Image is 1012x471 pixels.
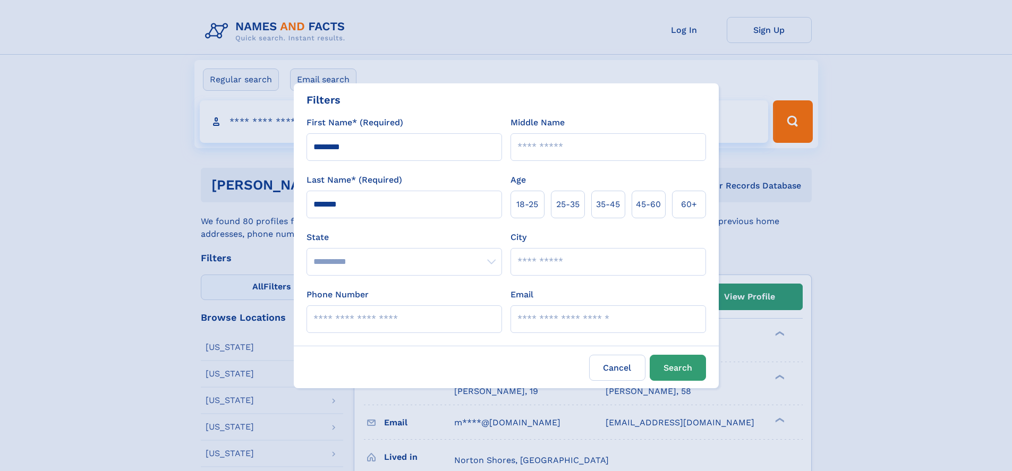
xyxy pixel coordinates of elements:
span: 18‑25 [516,198,538,211]
span: 45‑60 [636,198,661,211]
span: 60+ [681,198,697,211]
label: First Name* (Required) [307,116,403,129]
label: Cancel [589,355,645,381]
label: Phone Number [307,288,369,301]
button: Search [650,355,706,381]
label: Age [511,174,526,186]
label: Middle Name [511,116,565,129]
label: City [511,231,526,244]
span: 35‑45 [596,198,620,211]
div: Filters [307,92,341,108]
label: Email [511,288,533,301]
span: 25‑35 [556,198,580,211]
label: State [307,231,502,244]
label: Last Name* (Required) [307,174,402,186]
